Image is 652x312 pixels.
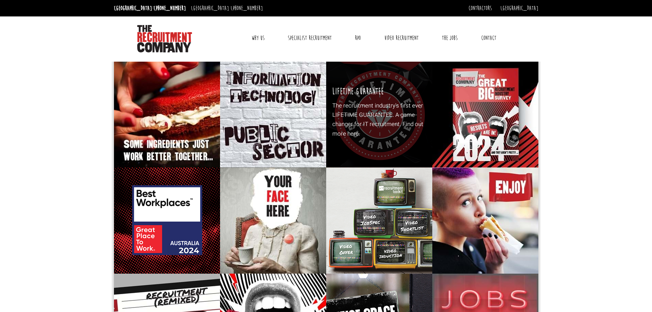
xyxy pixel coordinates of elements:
li: [GEOGRAPHIC_DATA]: [112,3,188,14]
a: Contractors [469,4,492,12]
h3: Lifetime Guarantee [332,87,384,97]
img: The Recruitment Company [137,25,192,52]
a: RPO [350,29,366,47]
a: [PHONE_NUMBER] [154,4,186,12]
a: Contact [476,29,501,47]
a: Why Us [246,29,270,47]
li: [GEOGRAPHIC_DATA]: [189,3,265,14]
a: [PHONE_NUMBER] [231,4,263,12]
p: The recruitment industry's first ever LIFETIME GUARANTEE. A game changer for IT recruitment. Find... [332,101,426,138]
a: Lifetime Guarantee The recruitment industry's first ever LIFETIME GUARANTEE. A game changer for I... [326,61,432,167]
a: [GEOGRAPHIC_DATA] [500,4,538,12]
a: Specialist Recruitment [283,29,337,47]
a: The Jobs [437,29,463,47]
a: Video Recruitment [379,29,424,47]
